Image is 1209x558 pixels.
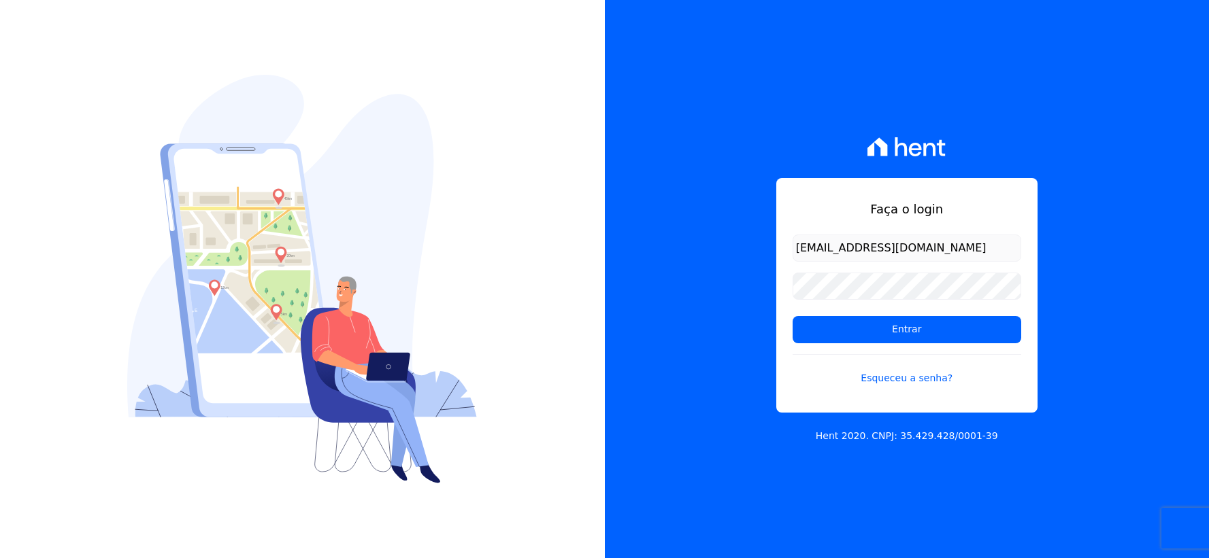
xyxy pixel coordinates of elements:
a: Esqueceu a senha? [793,354,1021,385]
img: Login [127,75,477,483]
h1: Faça o login [793,200,1021,218]
input: Entrar [793,316,1021,343]
p: Hent 2020. CNPJ: 35.429.428/0001-39 [816,429,998,443]
input: Email [793,234,1021,262]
